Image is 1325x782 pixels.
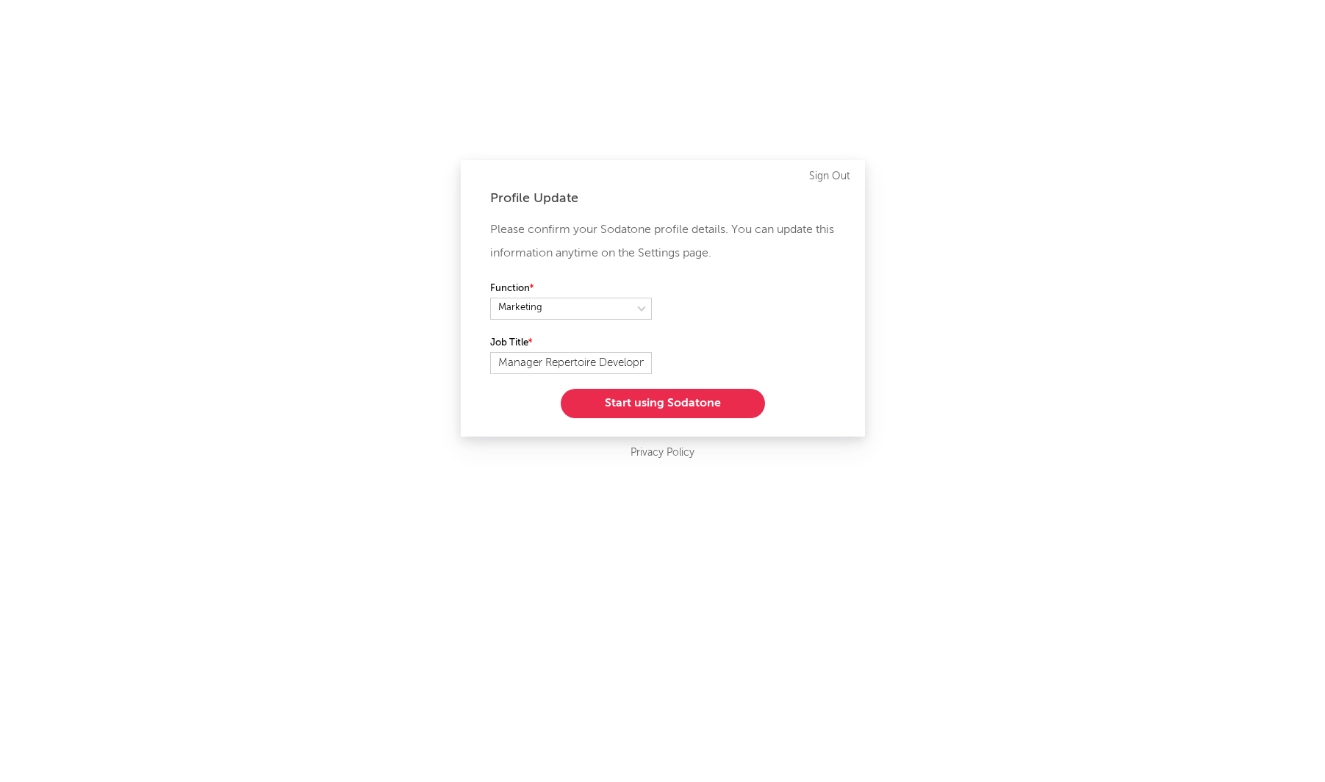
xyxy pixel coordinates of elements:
[809,168,850,185] a: Sign Out
[561,389,765,418] button: Start using Sodatone
[490,218,836,265] p: Please confirm your Sodatone profile details. You can update this information anytime on the Sett...
[490,280,652,298] label: Function
[631,444,694,462] a: Privacy Policy
[490,190,836,207] div: Profile Update
[490,334,652,352] label: Job Title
